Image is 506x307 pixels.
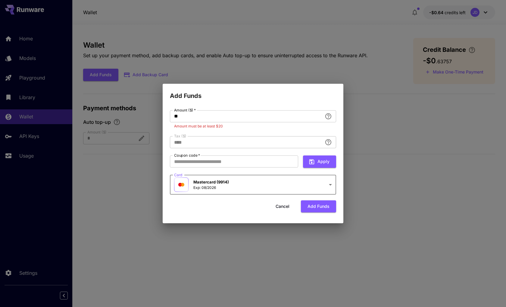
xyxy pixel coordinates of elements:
[269,200,296,213] button: Cancel
[163,84,343,101] h2: Add Funds
[174,172,183,177] label: Card
[193,185,229,190] p: Exp: 08/2026
[174,133,186,139] label: Tax ($)
[174,123,332,129] p: Amount must be at least $20
[303,155,336,168] button: Apply
[193,179,229,185] p: Mastercard (9914)
[174,153,200,158] label: Coupon code
[301,200,336,213] button: Add funds
[174,108,196,113] label: Amount ($)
